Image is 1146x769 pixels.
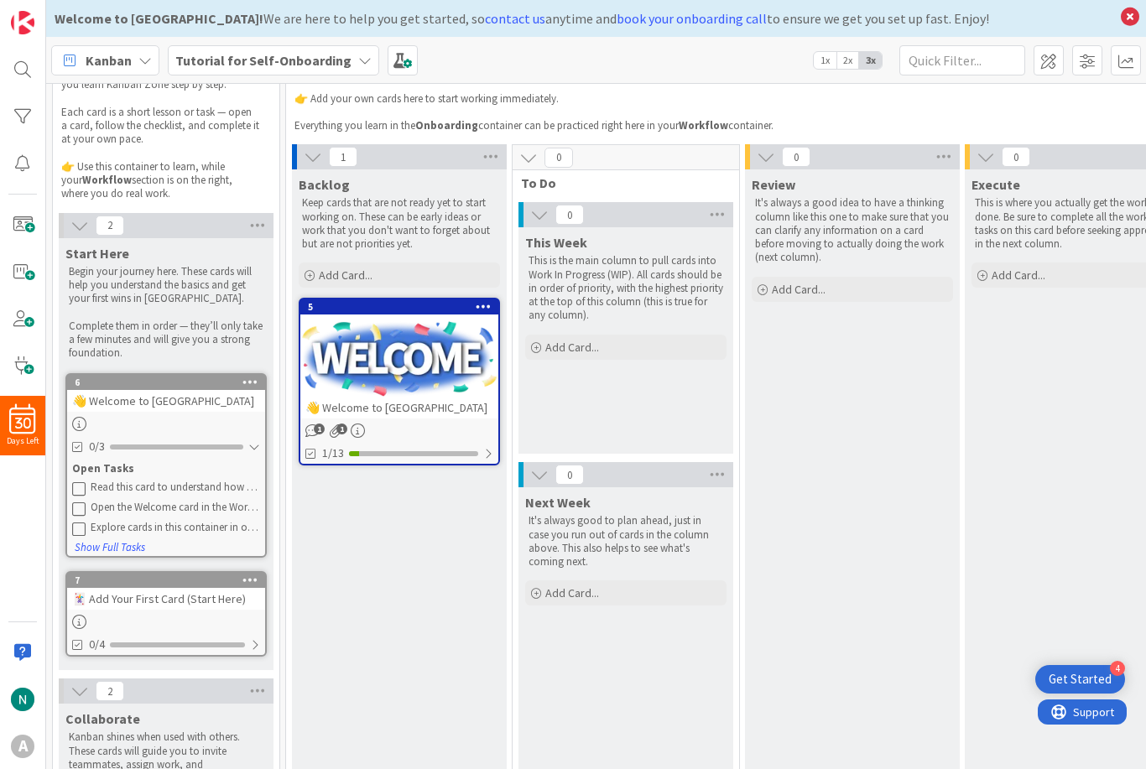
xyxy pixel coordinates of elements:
[11,11,34,34] img: Visit kanbanzone.com
[971,176,1020,193] span: Execute
[772,282,826,297] span: Add Card...
[67,588,265,610] div: 🃏 Add Your First Card (Start Here)
[11,735,34,758] div: A
[302,196,497,251] p: Keep cards that are not ready yet to start working on. These can be early ideas or work that you ...
[322,444,344,462] span: 1/13
[11,688,34,711] img: NP
[1035,665,1125,694] div: Open Get Started checklist, remaining modules: 4
[72,460,260,477] div: Open Tasks
[545,340,599,355] span: Add Card...
[899,45,1025,75] input: Quick Filter...
[89,636,105,653] span: 0/4
[314,423,325,434] span: 1
[67,573,265,588] div: 7
[679,118,728,132] strong: Workflow
[545,585,599,600] span: Add Card...
[329,147,357,167] span: 1
[617,10,767,27] a: book your onboarding call
[67,375,265,412] div: 6👋 Welcome to [GEOGRAPHIC_DATA]
[1110,661,1125,676] div: 4
[300,397,498,418] div: 👋 Welcome to [GEOGRAPHIC_DATA]
[544,148,573,168] span: 0
[1002,147,1030,167] span: 0
[55,8,1112,29] div: We are here to help you get started, so anytime and to ensure we get you set up fast. Enjoy!
[300,299,498,418] div: 5👋 Welcome to [GEOGRAPHIC_DATA]
[555,205,584,225] span: 0
[86,50,132,70] span: Kanban
[525,494,591,511] span: Next Week
[299,176,350,193] span: Backlog
[521,174,718,191] span: To Do
[1049,671,1112,688] div: Get Started
[529,514,723,569] p: It's always good to plan ahead, just in case you run out of cards in the column above. This also ...
[65,710,140,727] span: Collaborate
[992,268,1045,283] span: Add Card...
[485,10,545,27] a: contact us
[89,438,105,455] span: 0/3
[65,245,129,262] span: Start Here
[529,254,723,322] p: This is the main column to pull cards into Work In Progress (WIP). All cards should be in order o...
[836,52,859,69] span: 2x
[814,52,836,69] span: 1x
[67,390,265,412] div: 👋 Welcome to [GEOGRAPHIC_DATA]
[175,52,352,69] b: Tutorial for Self-Onboarding
[61,106,259,147] p: Each card is a short lesson or task — open a card, follow the checklist, and complete it at your ...
[308,301,498,313] div: 5
[67,375,265,390] div: 6
[75,574,265,586] div: 7
[96,681,124,701] span: 2
[55,10,263,27] b: Welcome to [GEOGRAPHIC_DATA]!
[69,265,263,306] p: Begin your journey here. These cards will help you understand the basics and get your first wins ...
[336,423,347,434] span: 1
[525,234,587,251] span: This Week
[82,173,132,187] strong: Workflow
[96,216,124,236] span: 2
[15,418,31,429] span: 30
[91,501,260,514] div: Open the Welcome card in the Workflow container to complete your first setup steps.
[755,196,950,264] p: It's always a good idea to have a thinking column like this one to make sure that you can clarify...
[859,52,882,69] span: 3x
[74,538,146,557] button: Show Full Tasks
[555,465,584,485] span: 0
[67,573,265,610] div: 7🃏 Add Your First Card (Start Here)
[61,160,259,201] p: 👉 Use this container to learn, while your section is on the right, where you do real work.
[91,481,260,494] div: Read this card to understand how to use the Onboarding wall.
[35,3,76,23] span: Support
[415,118,478,132] strong: Onboarding
[319,268,372,283] span: Add Card...
[91,521,260,534] div: Explore cards in this container in order for the best learning experience.
[69,320,263,361] p: Complete them in order — they’ll only take a few minutes and will give you a strong foundation.
[75,377,265,388] div: 6
[752,176,795,193] span: Review
[300,299,498,314] div: 5
[782,147,810,167] span: 0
